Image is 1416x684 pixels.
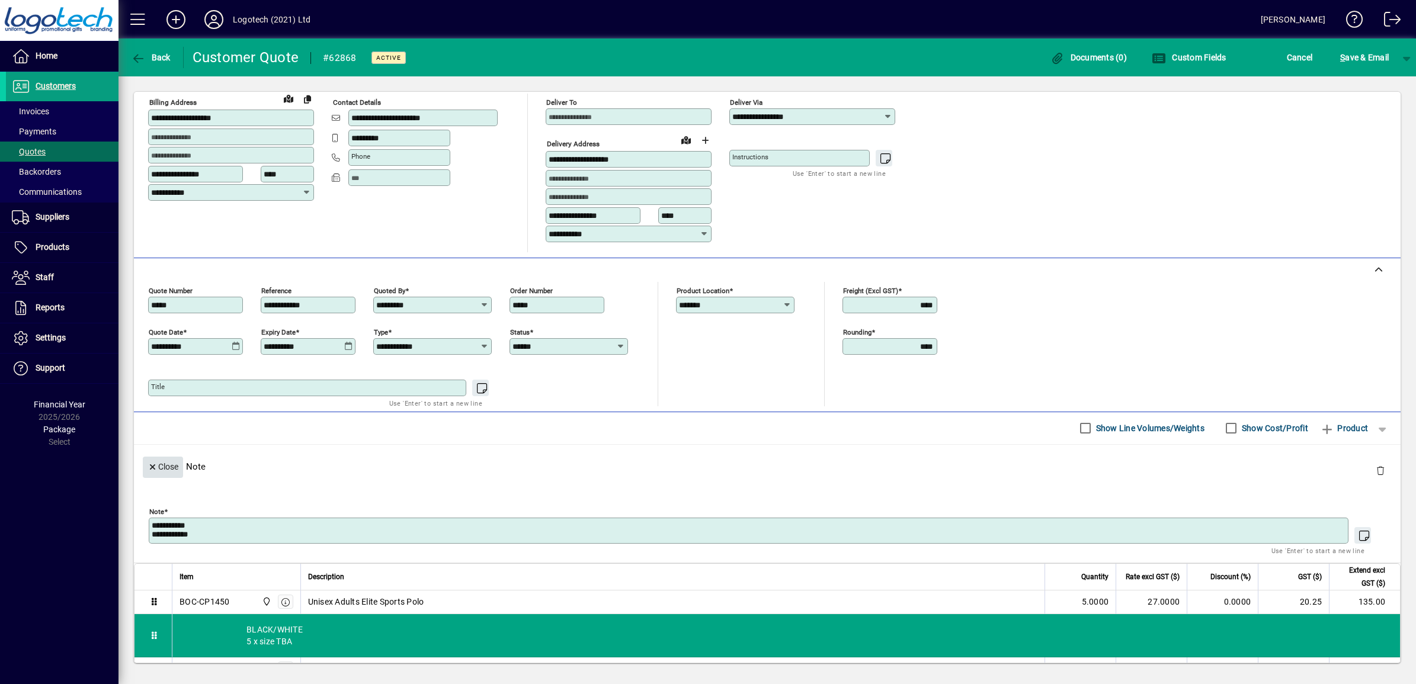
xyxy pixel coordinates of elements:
[259,595,273,608] span: Central
[36,212,69,221] span: Suppliers
[259,662,273,675] span: Central
[308,570,344,583] span: Description
[36,303,65,312] span: Reports
[6,101,118,121] a: Invoices
[1329,590,1400,614] td: 135.00
[1320,419,1368,438] span: Product
[389,396,482,410] mat-hint: Use 'Enter' to start a new line
[1187,590,1258,614] td: 0.0000
[1152,53,1226,62] span: Custom Fields
[195,9,233,30] button: Profile
[677,130,696,149] a: View on map
[36,272,54,282] span: Staff
[148,457,178,477] span: Close
[34,400,85,409] span: Financial Year
[12,167,61,176] span: Backorders
[374,286,405,294] mat-label: Quoted by
[298,89,317,108] button: Copy to Delivery address
[1261,10,1325,29] div: [PERSON_NAME]
[1149,47,1229,68] button: Custom Fields
[6,354,118,383] a: Support
[118,47,184,68] app-page-header-button: Back
[12,107,49,116] span: Invoices
[6,182,118,202] a: Communications
[12,147,46,156] span: Quotes
[131,53,171,62] span: Back
[36,51,57,60] span: Home
[1210,570,1251,583] span: Discount (%)
[351,152,370,160] mat-label: Phone
[6,41,118,71] a: Home
[1337,564,1385,590] span: Extend excl GST ($)
[1258,590,1329,614] td: 20.25
[43,425,75,434] span: Package
[732,153,768,161] mat-label: Instructions
[1375,2,1401,41] a: Logout
[1126,570,1180,583] span: Rate excl GST ($)
[677,286,729,294] mat-label: Product location
[180,570,194,583] span: Item
[149,507,164,515] mat-label: Note
[843,327,872,336] mat-label: Rounding
[36,333,66,342] span: Settings
[1047,47,1130,68] button: Documents (0)
[193,48,299,67] div: Customer Quote
[1258,657,1329,681] td: 0.00
[546,98,577,107] mat-label: Deliver To
[6,162,118,182] a: Backorders
[6,293,118,323] a: Reports
[261,327,296,336] mat-label: Expiry date
[1050,53,1127,62] span: Documents (0)
[1081,570,1109,583] span: Quantity
[6,323,118,353] a: Settings
[6,121,118,142] a: Payments
[6,142,118,162] a: Quotes
[6,233,118,262] a: Products
[1329,657,1400,681] td: 0.00
[149,327,183,336] mat-label: Quote date
[308,596,424,608] span: Unisex Adults Elite Sports Polo
[1123,596,1180,608] div: 27.0000
[12,127,56,136] span: Payments
[1284,47,1316,68] button: Cancel
[1366,457,1395,485] button: Delete
[134,445,1401,488] div: Note
[128,47,174,68] button: Back
[143,457,183,478] button: Close
[1340,53,1345,62] span: S
[233,10,310,29] div: Logotech (2021) Ltd
[279,89,298,108] a: View on map
[36,363,65,372] span: Support
[172,614,1400,657] div: BLACK/WHITE 5 x size TBA
[1082,596,1109,608] span: 5.0000
[1334,47,1395,68] button: Save & Email
[510,327,530,336] mat-label: Status
[1366,465,1395,476] app-page-header-button: Delete
[1337,2,1363,41] a: Knowledge Base
[510,286,553,294] mat-label: Order number
[1298,570,1322,583] span: GST ($)
[1287,48,1313,67] span: Cancel
[6,203,118,232] a: Suppliers
[793,166,886,180] mat-hint: Use 'Enter' to start a new line
[1239,422,1308,434] label: Show Cost/Profit
[376,54,401,62] span: Active
[730,98,763,107] mat-label: Deliver via
[323,49,357,68] div: #62868
[140,461,186,471] app-page-header-button: Close
[157,9,195,30] button: Add
[6,263,118,293] a: Staff
[36,81,76,91] span: Customers
[843,286,898,294] mat-label: Freight (excl GST)
[261,286,291,294] mat-label: Reference
[1187,657,1258,681] td: 0.0000
[180,596,230,608] div: BOC-CP1450
[149,286,193,294] mat-label: Quote number
[696,131,715,150] button: Choose address
[1271,544,1364,557] mat-hint: Use 'Enter' to start a new line
[151,383,165,391] mat-label: Title
[12,187,82,197] span: Communications
[1314,418,1374,439] button: Product
[1094,422,1204,434] label: Show Line Volumes/Weights
[1340,48,1389,67] span: ave & Email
